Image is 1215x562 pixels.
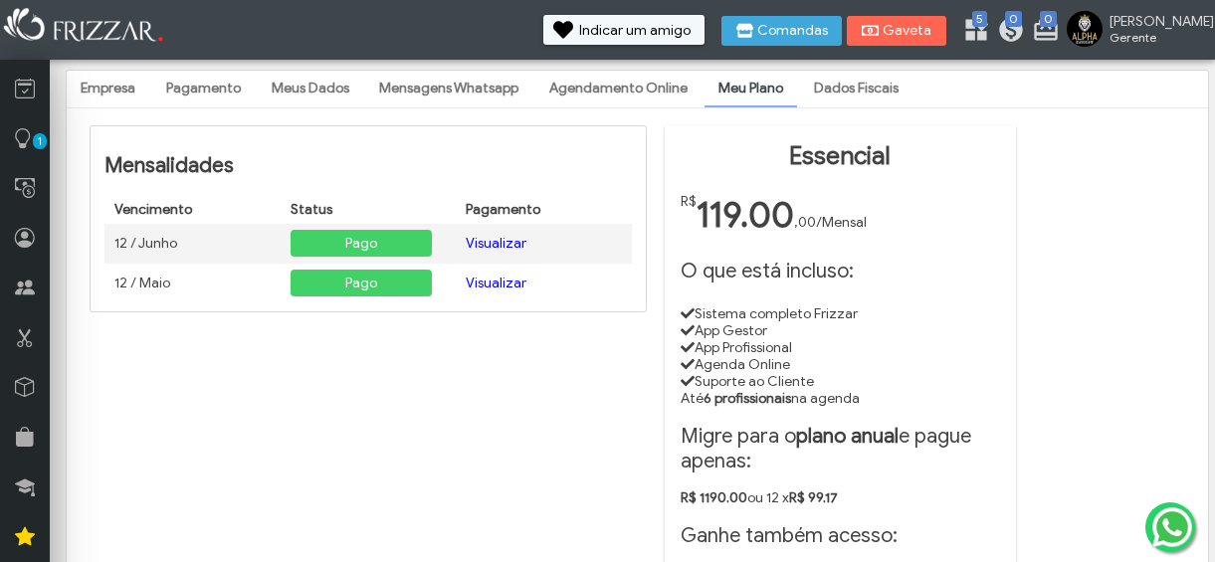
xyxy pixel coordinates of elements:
[365,72,532,105] a: Mensagens Whatsapp
[681,305,1000,322] li: Sistema completo Frizzar
[258,72,363,105] a: Meus Dados
[104,264,281,303] td: 12 / Maio
[67,72,149,105] a: Empresa
[1148,503,1196,551] img: whatsapp.png
[281,195,457,224] th: Status
[543,15,705,45] button: Indicar um amigo
[152,72,255,105] a: Pagamento
[456,195,632,224] th: Pagamento
[681,259,1000,283] h1: O que está incluso:
[114,201,192,218] span: Vencimento
[789,489,838,506] strong: R$ 99.17
[794,214,816,231] span: ,00
[972,11,987,27] span: 5
[705,72,797,105] a: Meu Plano
[681,356,1000,373] li: Agenda Online
[579,24,691,38] span: Indicar um amigo
[104,195,281,224] th: Vencimento
[816,214,867,231] span: /Mensal
[697,193,794,237] span: 119.00
[535,72,702,105] a: Agendamento Online
[466,235,526,252] a: Visualizar
[681,489,747,506] strong: R$ 1190.00
[962,16,982,48] a: 5
[997,16,1017,48] a: 0
[466,275,526,291] a: Visualizar
[33,133,47,149] span: 1
[681,523,1000,548] h2: Ganhe também acesso:
[796,424,899,449] strong: plano anual
[681,373,1000,390] li: Suporte ao Cliente
[104,152,632,178] h2: Mensalidades
[1005,11,1022,27] span: 0
[104,224,281,264] td: 12 / Junho
[1040,11,1057,27] span: 0
[291,270,432,296] span: Pago
[291,230,432,257] span: Pago
[681,390,1000,407] li: Até na agenda
[1032,16,1052,48] a: 0
[847,16,946,46] button: Gaveta
[883,24,932,38] span: Gaveta
[1067,11,1205,51] a: [PERSON_NAME] Gerente
[681,193,697,210] span: R$
[721,16,842,46] button: Comandas
[757,24,828,38] span: Comandas
[1110,30,1199,45] span: Gerente
[681,339,1000,356] li: App Profissional
[681,322,1000,339] li: App Gestor
[704,390,791,407] strong: 6 profissionais
[291,201,332,218] span: Status
[1110,13,1199,30] span: [PERSON_NAME]
[681,141,1000,171] h1: Essencial
[466,201,540,218] span: Pagamento
[681,489,1000,506] p: ou 12 x
[800,72,912,105] a: Dados Fiscais
[681,424,1000,473] h2: Migre para o e pague apenas:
